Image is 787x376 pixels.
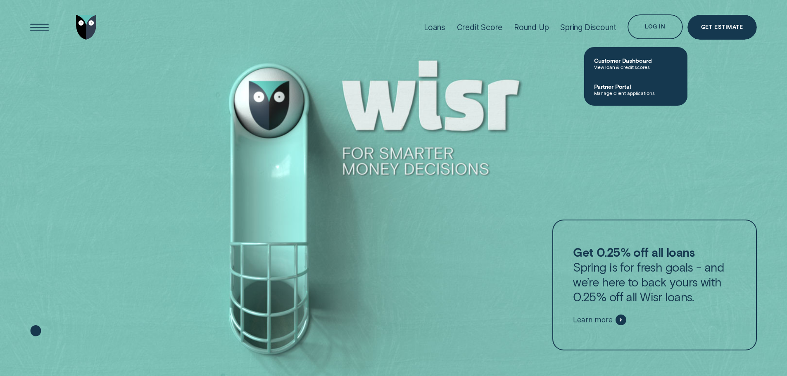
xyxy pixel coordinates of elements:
[584,50,687,76] a: Customer DashboardView loan & credit scores
[552,220,756,351] a: Get 0.25% off all loansSpring is for fresh goals - and we’re here to back yours with 0.25% off al...
[573,245,694,259] strong: Get 0.25% off all loans
[594,57,678,64] span: Customer Dashboard
[457,23,503,32] div: Credit Score
[573,315,612,324] span: Learn more
[27,15,52,40] button: Open Menu
[424,23,445,32] div: Loans
[514,23,549,32] div: Round Up
[584,76,687,102] a: Partner PortalManage client applications
[560,23,616,32] div: Spring Discount
[594,64,678,70] span: View loan & credit scores
[687,15,757,40] a: Get Estimate
[76,15,97,40] img: Wisr
[594,90,678,96] span: Manage client applications
[594,83,678,90] span: Partner Portal
[628,14,682,39] button: Log in
[573,245,736,304] p: Spring is for fresh goals - and we’re here to back yours with 0.25% off all Wisr loans.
